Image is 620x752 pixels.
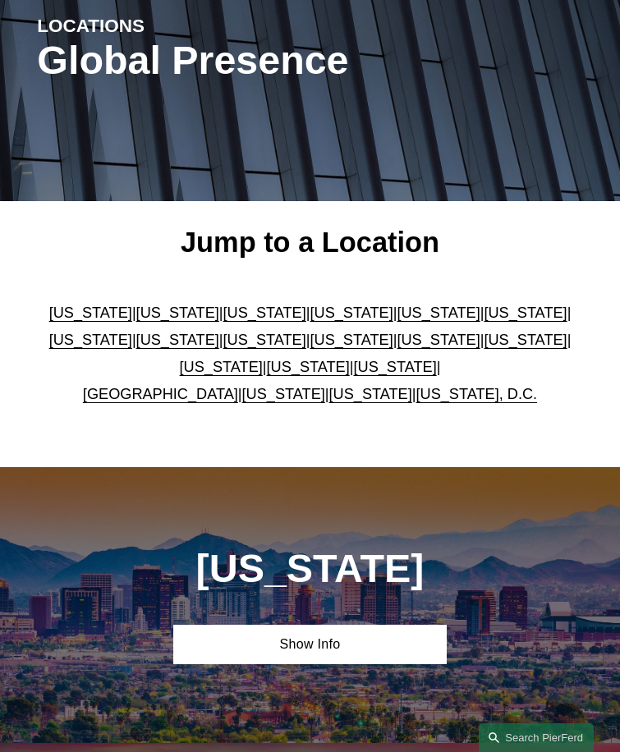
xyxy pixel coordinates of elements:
a: [US_STATE] [223,305,306,321]
h1: Global Presence [37,38,582,83]
a: [US_STATE] [353,359,436,375]
h4: LOCATIONS [37,15,582,39]
a: [GEOGRAPHIC_DATA] [83,386,238,402]
a: [US_STATE] [397,305,480,321]
p: | | | | | | | | | | | | | | | | | | [37,300,582,407]
a: [US_STATE] [267,359,350,375]
a: Search this site [479,723,594,752]
a: [US_STATE] [136,332,219,348]
a: [US_STATE] [310,332,393,348]
a: [US_STATE] [242,386,325,402]
a: [US_STATE] [49,332,132,348]
h2: Jump to a Location [37,226,582,260]
a: [US_STATE] [484,305,567,321]
a: [US_STATE] [484,332,567,348]
a: [US_STATE], D.C. [416,386,537,402]
a: [US_STATE] [49,305,132,321]
h1: [US_STATE] [37,546,582,591]
a: Show Info [173,625,446,664]
a: [US_STATE] [329,386,412,402]
a: [US_STATE] [310,305,393,321]
a: [US_STATE] [180,359,263,375]
a: [US_STATE] [223,332,306,348]
a: [US_STATE] [136,305,219,321]
a: [US_STATE] [397,332,480,348]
